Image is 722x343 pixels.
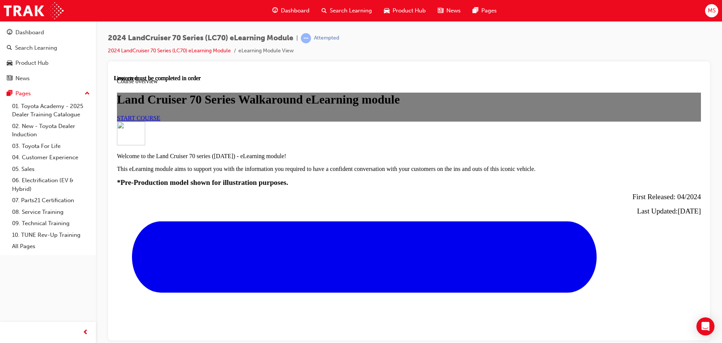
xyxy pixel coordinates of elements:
div: Attempted [314,35,339,42]
img: Trak [4,2,64,19]
p: Welcome to the Land Cruiser 70 series ([DATE]) - eLearning module! [3,78,587,85]
div: Open Intercom Messenger [696,317,714,335]
a: 08. Service Training [9,206,93,218]
a: car-iconProduct Hub [378,3,432,18]
a: 07. Parts21 Certification [9,195,93,206]
a: 06. Electrification (EV & Hybrid) [9,175,93,195]
span: News [446,6,461,15]
div: Product Hub [15,59,49,67]
span: search-icon [7,45,12,52]
span: Pages [481,6,497,15]
a: All Pages [9,241,93,252]
a: search-iconSearch Learning [315,3,378,18]
a: Product Hub [3,56,93,70]
div: Dashboard [15,28,44,37]
span: First Released: 04/2024 [519,118,587,126]
a: 09. Technical Training [9,218,93,229]
a: 02. New - Toyota Dealer Induction [9,120,93,140]
strong: *Pre-Production model shown for illustration purposes. [3,104,174,111]
span: 2024 LandCruiser 70 Series (LC70) eLearning Module [108,34,293,43]
a: 05. Sales [9,163,93,175]
span: car-icon [7,60,12,67]
span: up-icon [85,89,90,99]
span: | [296,34,298,43]
h1: Land Cruiser 70 Series Walkaround eLearning module [3,18,587,32]
a: 04. Customer Experience [9,152,93,163]
span: pages-icon [7,90,12,97]
button: DashboardSearch LearningProduct HubNews [3,24,93,87]
span: Dashboard [281,6,309,15]
button: Pages [3,87,93,101]
span: car-icon [384,6,390,15]
a: 10. TUNE Rev-Up Training [9,229,93,241]
span: MS [708,6,716,15]
span: news-icon [7,75,12,82]
a: guage-iconDashboard [266,3,315,18]
a: 2024 LandCruiser 70 Series (LC70) eLearning Module [108,47,231,54]
a: 01. Toyota Academy - 2025 Dealer Training Catalogue [9,101,93,120]
a: pages-iconPages [467,3,503,18]
span: prev-icon [83,328,88,337]
span: pages-icon [473,6,478,15]
a: News [3,72,93,85]
li: eLearning Module View [238,47,294,55]
a: Search Learning [3,41,93,55]
a: Dashboard [3,26,93,40]
a: 03. Toyota For Life [9,140,93,152]
a: START COURSE [3,40,46,46]
div: Pages [15,89,31,98]
span: Product Hub [393,6,426,15]
div: Search Learning [15,44,57,52]
div: News [15,74,30,83]
span: Search Learning [330,6,372,15]
span: Last Updated:[DATE] [523,132,587,140]
span: guage-icon [7,29,12,36]
a: news-iconNews [432,3,467,18]
span: news-icon [438,6,443,15]
p: This eLearning module aims to support you with the information you required to have a confident c... [3,91,587,98]
span: search-icon [322,6,327,15]
button: MS [705,4,718,17]
span: learningRecordVerb_ATTEMPT-icon [301,33,311,43]
span: guage-icon [272,6,278,15]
